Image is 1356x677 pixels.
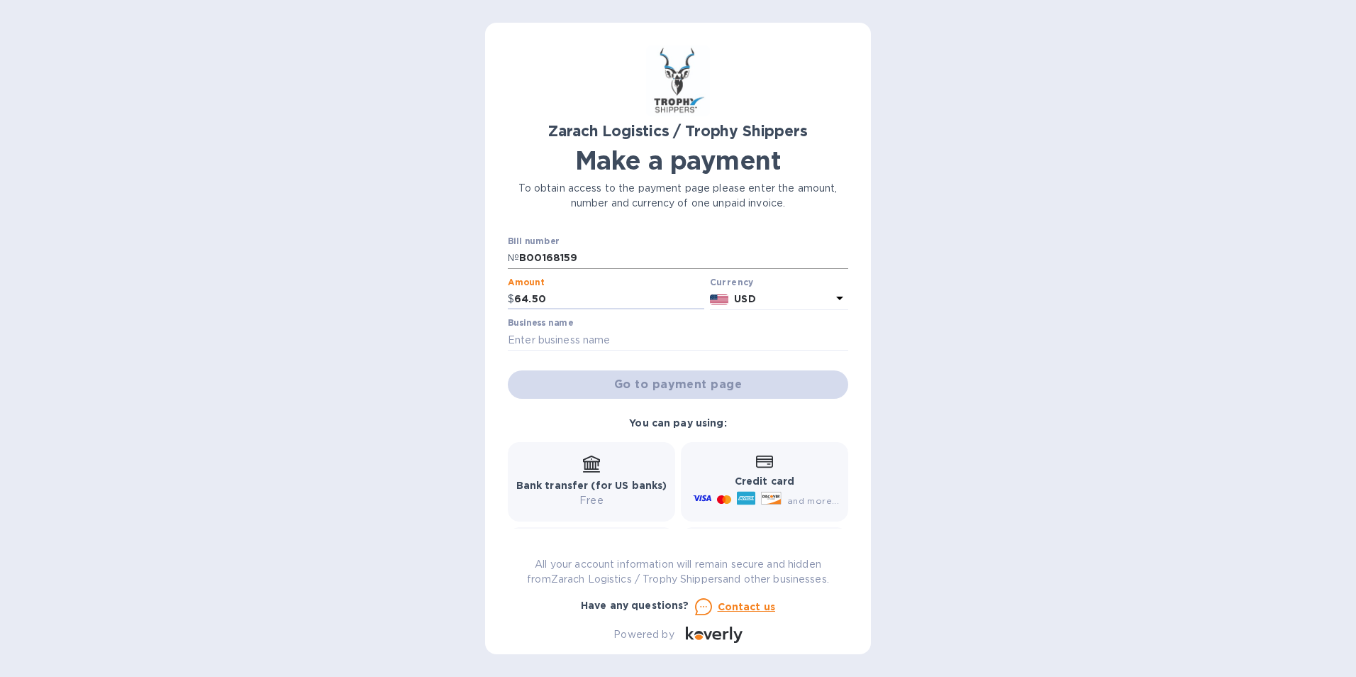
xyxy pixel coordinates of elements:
b: You can pay using: [629,417,726,429]
p: $ [508,292,514,307]
h1: Make a payment [508,145,848,175]
b: Credit card [735,475,794,487]
b: Zarach Logistics / Trophy Shippers [548,122,807,140]
p: № [508,251,519,265]
input: 0.00 [514,289,704,310]
p: Powered by [613,627,674,642]
input: Enter bill number [519,248,848,269]
b: Bank transfer (for US banks) [516,480,667,491]
img: USD [710,295,729,304]
u: Contact us [718,601,776,612]
b: Have any questions? [581,600,689,611]
p: Free [516,493,667,508]
b: Currency [710,277,754,287]
input: Enter business name [508,329,848,351]
p: To obtain access to the payment page please enter the amount, number and currency of one unpaid i... [508,181,848,211]
label: Bill number [508,238,559,246]
p: All your account information will remain secure and hidden from Zarach Logistics / Trophy Shipper... [508,557,848,587]
label: Amount [508,278,544,287]
span: and more... [787,495,839,506]
label: Business name [508,319,573,328]
b: USD [734,293,755,304]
